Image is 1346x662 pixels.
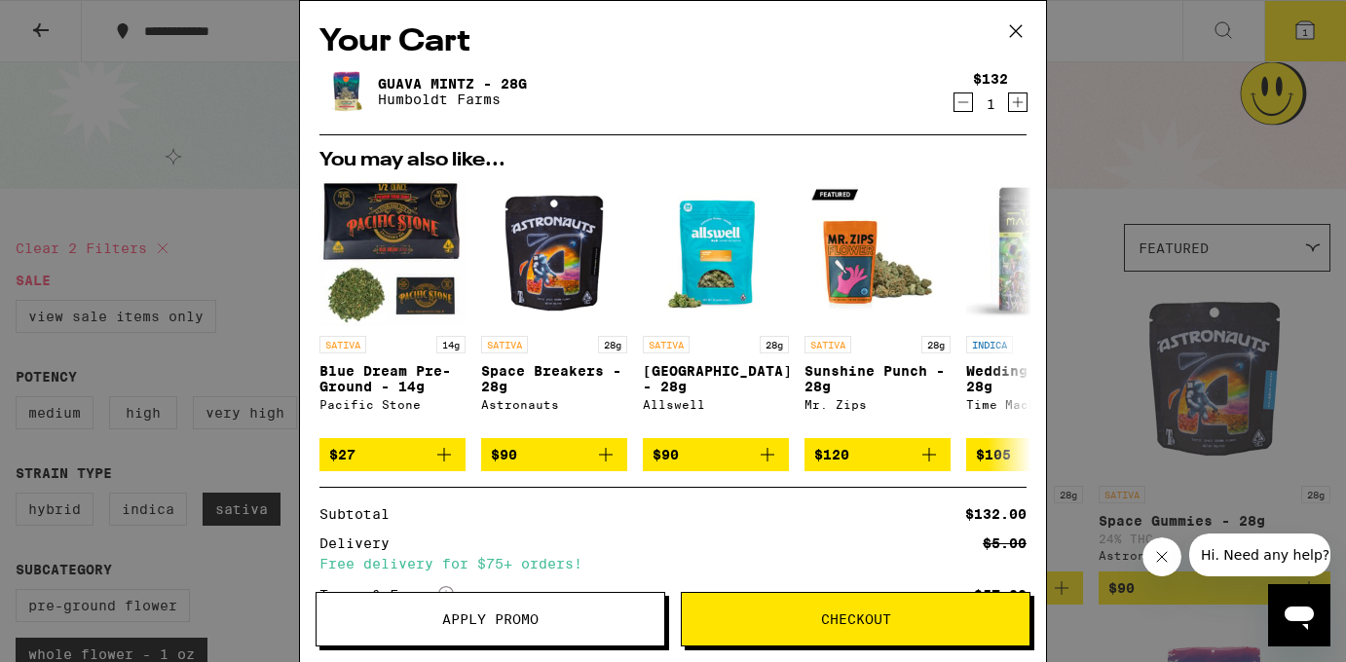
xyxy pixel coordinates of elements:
[1142,537,1181,576] iframe: Close message
[681,592,1030,646] button: Checkout
[821,612,891,626] span: Checkout
[319,20,1027,64] h2: Your Cart
[983,536,1027,550] div: $5.00
[973,96,1008,112] div: 1
[378,76,527,92] a: Guava Mintz - 28g
[319,438,466,471] button: Add to bag
[378,92,527,107] p: Humboldt Farms
[974,588,1027,602] div: $57.00
[643,180,789,326] img: Allswell - Garden Grove - 28g
[491,447,517,462] span: $90
[921,336,951,353] p: 28g
[319,586,454,604] div: Taxes & Fees
[598,336,627,353] p: 28g
[804,180,951,438] a: Open page for Sunshine Punch - 28g from Mr. Zips
[1008,92,1028,112] button: Increment
[643,398,789,411] div: Allswell
[814,447,849,462] span: $120
[966,180,1112,438] a: Open page for Wedding Cake - 28g from Time Machine
[804,363,951,394] p: Sunshine Punch - 28g
[653,447,679,462] span: $90
[643,180,789,438] a: Open page for Garden Grove - 28g from Allswell
[643,438,789,471] button: Add to bag
[442,612,539,626] span: Apply Promo
[319,536,403,550] div: Delivery
[319,151,1027,170] h2: You may also like...
[804,336,851,353] p: SATIVA
[319,363,466,394] p: Blue Dream Pre-Ground - 14g
[953,92,973,112] button: Decrement
[976,447,1011,462] span: $105
[1189,533,1330,576] iframe: Message from company
[804,398,951,411] div: Mr. Zips
[966,438,1112,471] button: Add to bag
[966,336,1013,353] p: INDICA
[966,398,1112,411] div: Time Machine
[643,336,690,353] p: SATIVA
[481,398,627,411] div: Astronauts
[973,71,1008,87] div: $132
[319,557,1027,570] div: Free delivery for $75+ orders!
[481,180,627,326] img: Astronauts - Space Breakers - 28g
[965,507,1027,521] div: $132.00
[436,336,466,353] p: 14g
[966,363,1112,394] p: Wedding Cake - 28g
[643,363,789,394] p: [GEOGRAPHIC_DATA] - 28g
[966,180,1112,326] img: Time Machine - Wedding Cake - 28g
[319,180,466,438] a: Open page for Blue Dream Pre-Ground - 14g from Pacific Stone
[481,180,627,438] a: Open page for Space Breakers - 28g from Astronauts
[481,336,528,353] p: SATIVA
[1268,584,1330,646] iframe: Button to launch messaging window
[804,180,951,326] img: Mr. Zips - Sunshine Punch - 28g
[319,507,403,521] div: Subtotal
[319,398,466,411] div: Pacific Stone
[316,592,665,646] button: Apply Promo
[760,336,789,353] p: 28g
[319,64,374,119] img: Guava Mintz - 28g
[804,438,951,471] button: Add to bag
[319,180,466,326] img: Pacific Stone - Blue Dream Pre-Ground - 14g
[481,438,627,471] button: Add to bag
[329,447,355,462] span: $27
[481,363,627,394] p: Space Breakers - 28g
